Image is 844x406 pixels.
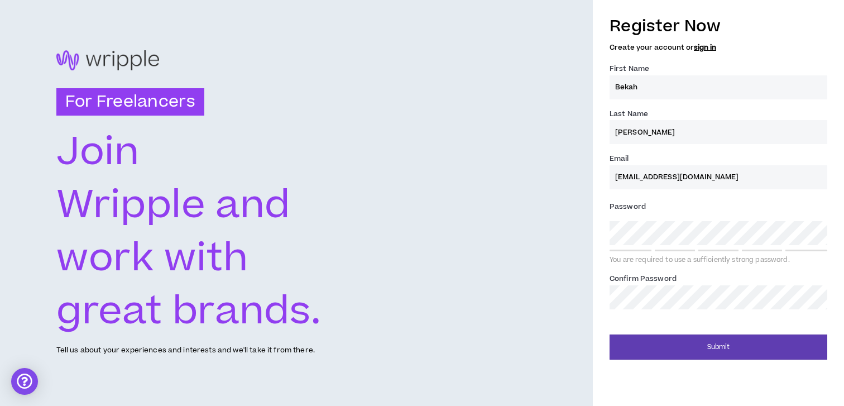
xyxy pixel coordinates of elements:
div: Open Intercom Messenger [11,368,38,395]
input: Last name [610,120,827,144]
span: Password [610,202,646,212]
text: work with [56,231,248,286]
text: Join [56,125,140,180]
a: sign in [694,42,716,52]
div: You are required to use a sufficiently strong password. [610,256,827,265]
h3: Register Now [610,15,827,38]
h5: Create your account or [610,44,827,51]
button: Submit [610,335,827,360]
label: Email [610,150,629,168]
label: Confirm Password [610,270,677,288]
p: Tell us about your experiences and interests and we'll take it from there. [56,345,315,356]
text: great brands. [56,284,322,340]
input: First name [610,75,827,99]
h3: For Freelancers [56,88,204,116]
label: Last Name [610,105,648,123]
input: Enter Email [610,165,827,189]
label: First Name [610,60,649,78]
text: Wripple and [56,178,290,233]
